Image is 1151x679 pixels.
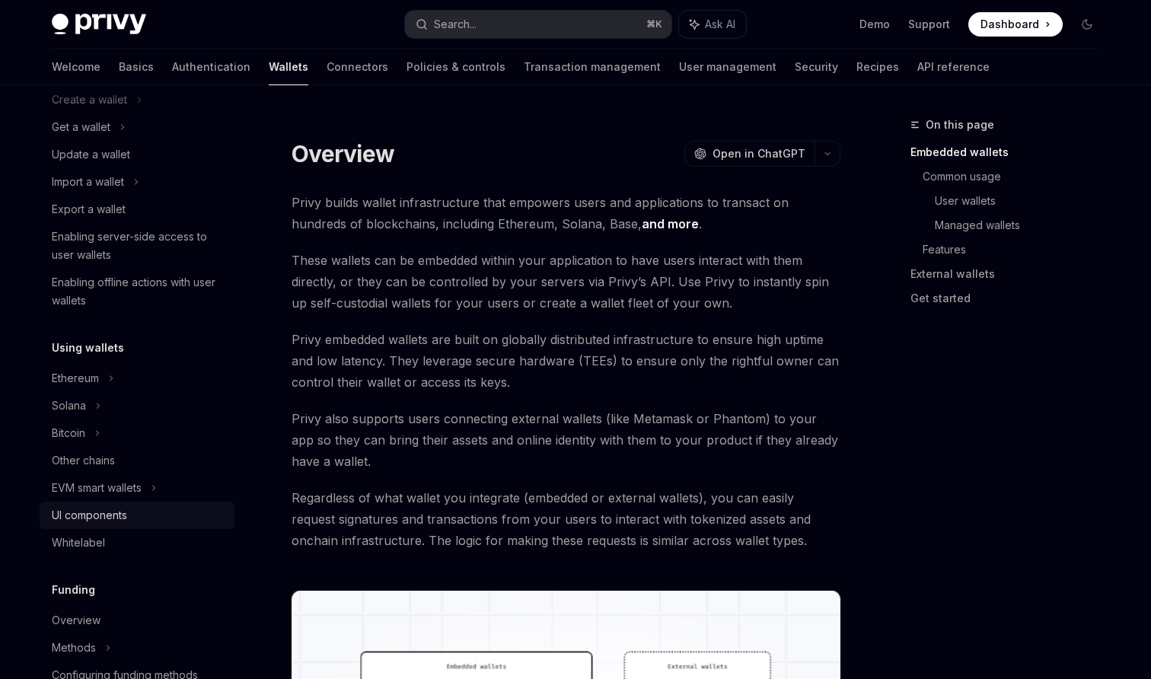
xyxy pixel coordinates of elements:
[52,424,85,442] div: Bitcoin
[40,447,234,474] a: Other chains
[910,140,1111,164] a: Embedded wallets
[172,49,250,85] a: Authentication
[52,200,126,218] div: Export a wallet
[679,11,746,38] button: Ask AI
[684,141,815,167] button: Open in ChatGPT
[52,228,225,264] div: Enabling server-side access to user wallets
[968,12,1063,37] a: Dashboard
[269,49,308,85] a: Wallets
[52,639,96,657] div: Methods
[52,397,86,415] div: Solana
[910,262,1111,286] a: External wallets
[917,49,990,85] a: API reference
[856,49,899,85] a: Recipes
[292,250,840,314] span: These wallets can be embedded within your application to have users interact with them directly, ...
[327,49,388,85] a: Connectors
[52,451,115,470] div: Other chains
[52,273,225,310] div: Enabling offline actions with user wallets
[292,140,394,167] h1: Overview
[405,11,671,38] button: Search...⌘K
[52,611,100,630] div: Overview
[926,116,994,134] span: On this page
[52,118,110,136] div: Get a wallet
[923,237,1111,262] a: Features
[292,329,840,393] span: Privy embedded wallets are built on globally distributed infrastructure to ensure high uptime and...
[52,506,127,524] div: UI components
[1075,12,1099,37] button: Toggle dark mode
[52,369,99,387] div: Ethereum
[795,49,838,85] a: Security
[40,529,234,556] a: Whitelabel
[935,213,1111,237] a: Managed wallets
[40,196,234,223] a: Export a wallet
[52,145,130,164] div: Update a wallet
[679,49,776,85] a: User management
[292,408,840,472] span: Privy also supports users connecting external wallets (like Metamask or Phantom) to your app so t...
[119,49,154,85] a: Basics
[646,18,662,30] span: ⌘ K
[908,17,950,32] a: Support
[40,223,234,269] a: Enabling server-side access to user wallets
[40,607,234,634] a: Overview
[52,339,124,357] h5: Using wallets
[642,216,699,232] a: and more
[935,189,1111,213] a: User wallets
[859,17,890,32] a: Demo
[923,164,1111,189] a: Common usage
[407,49,505,85] a: Policies & controls
[52,581,95,599] h5: Funding
[40,141,234,168] a: Update a wallet
[52,173,124,191] div: Import a wallet
[52,49,100,85] a: Welcome
[40,269,234,314] a: Enabling offline actions with user wallets
[52,14,146,35] img: dark logo
[434,15,477,33] div: Search...
[713,146,805,161] span: Open in ChatGPT
[292,192,840,234] span: Privy builds wallet infrastructure that empowers users and applications to transact on hundreds o...
[524,49,661,85] a: Transaction management
[910,286,1111,311] a: Get started
[52,534,105,552] div: Whitelabel
[292,487,840,551] span: Regardless of what wallet you integrate (embedded or external wallets), you can easily request si...
[52,479,142,497] div: EVM smart wallets
[980,17,1039,32] span: Dashboard
[40,502,234,529] a: UI components
[705,17,735,32] span: Ask AI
